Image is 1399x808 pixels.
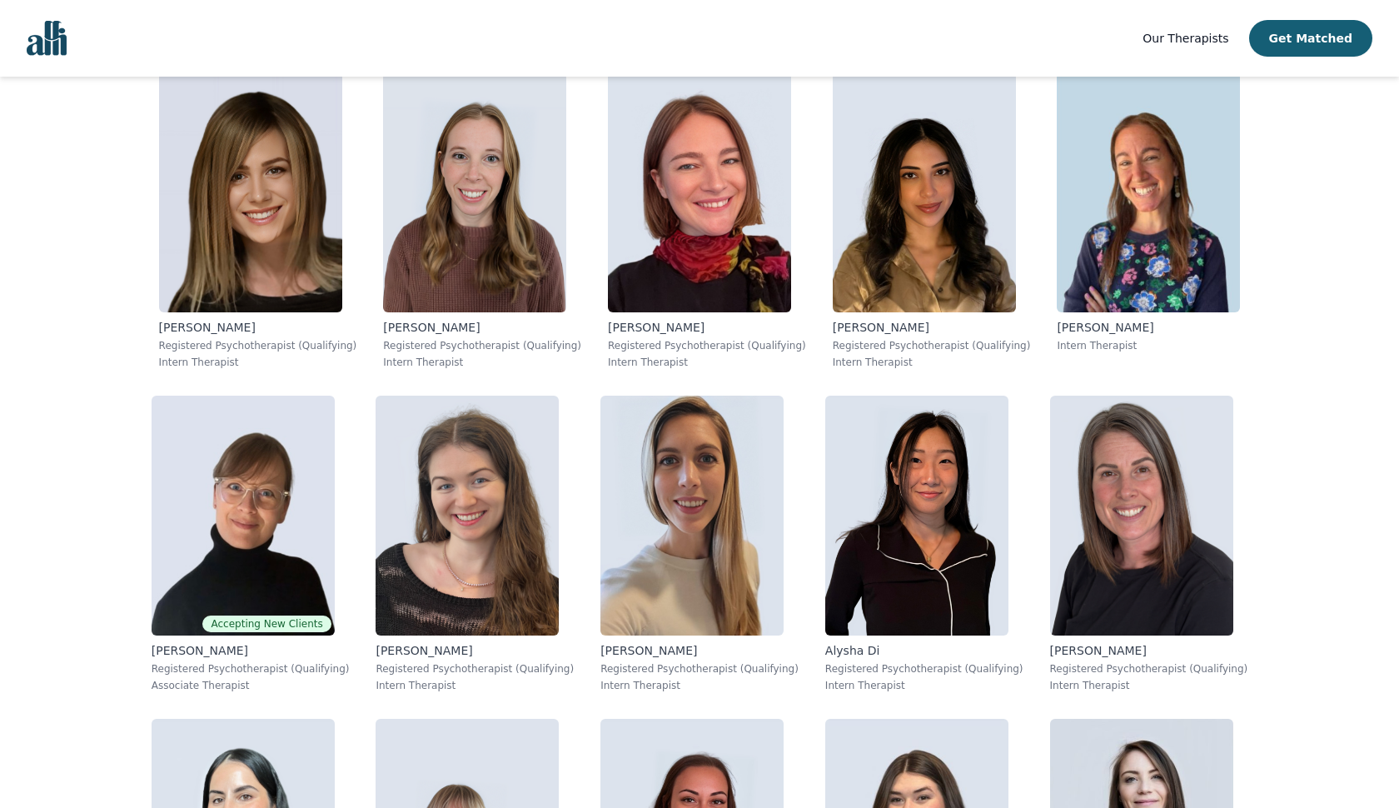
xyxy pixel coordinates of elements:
[1037,382,1262,706] a: Stephanie_Bunker[PERSON_NAME]Registered Psychotherapist (Qualifying)Intern Therapist
[825,642,1023,659] p: Alysha Di
[1057,339,1240,352] p: Intern Therapist
[587,382,812,706] a: Anisa_Mori[PERSON_NAME]Registered Psychotherapist (Qualifying)Intern Therapist
[595,59,819,382] a: Jillian_Newfield[PERSON_NAME]Registered Psychotherapist (Qualifying)Intern Therapist
[600,642,799,659] p: [PERSON_NAME]
[608,339,806,352] p: Registered Psychotherapist (Qualifying)
[833,356,1031,369] p: Intern Therapist
[1143,32,1228,45] span: Our Therapists
[819,59,1044,382] a: Rand_Shalabi[PERSON_NAME]Registered Psychotherapist (Qualifying)Intern Therapist
[1050,642,1248,659] p: [PERSON_NAME]
[608,72,791,312] img: Jillian_Newfield
[1057,72,1240,312] img: Naomi_Tessler
[825,679,1023,692] p: Intern Therapist
[825,662,1023,676] p: Registered Psychotherapist (Qualifying)
[825,396,1008,636] img: Alysha_Di
[376,679,574,692] p: Intern Therapist
[1050,396,1233,636] img: Stephanie_Bunker
[159,356,357,369] p: Intern Therapist
[1043,59,1253,382] a: Naomi_Tessler[PERSON_NAME]Intern Therapist
[376,662,574,676] p: Registered Psychotherapist (Qualifying)
[152,662,350,676] p: Registered Psychotherapist (Qualifying)
[383,339,581,352] p: Registered Psychotherapist (Qualifying)
[1249,20,1372,57] button: Get Matched
[1050,679,1248,692] p: Intern Therapist
[138,382,363,706] a: Angela_EarlAccepting New Clients[PERSON_NAME]Registered Psychotherapist (Qualifying)Associate The...
[600,679,799,692] p: Intern Therapist
[833,339,1031,352] p: Registered Psychotherapist (Qualifying)
[1057,319,1240,336] p: [PERSON_NAME]
[383,356,581,369] p: Intern Therapist
[1050,662,1248,676] p: Registered Psychotherapist (Qualifying)
[376,642,574,659] p: [PERSON_NAME]
[383,72,566,312] img: Lauren_De Rijcke
[1143,28,1228,48] a: Our Therapists
[833,319,1031,336] p: [PERSON_NAME]
[152,396,335,636] img: Angela_Earl
[370,59,595,382] a: Lauren_De Rijcke[PERSON_NAME]Registered Psychotherapist (Qualifying)Intern Therapist
[152,642,350,659] p: [PERSON_NAME]
[600,662,799,676] p: Registered Psychotherapist (Qualifying)
[159,319,357,336] p: [PERSON_NAME]
[376,396,559,636] img: Madeleine_Clark
[159,72,342,312] img: Nechama_Zuchter
[383,319,581,336] p: [PERSON_NAME]
[608,319,806,336] p: [PERSON_NAME]
[202,616,331,632] span: Accepting New Clients
[600,396,784,636] img: Anisa_Mori
[833,72,1016,312] img: Rand_Shalabi
[608,356,806,369] p: Intern Therapist
[812,382,1037,706] a: Alysha_DiAlysha DiRegistered Psychotherapist (Qualifying)Intern Therapist
[152,679,350,692] p: Associate Therapist
[362,382,587,706] a: Madeleine_Clark[PERSON_NAME]Registered Psychotherapist (Qualifying)Intern Therapist
[27,21,67,56] img: alli logo
[159,339,357,352] p: Registered Psychotherapist (Qualifying)
[146,59,371,382] a: Nechama_Zuchter[PERSON_NAME]Registered Psychotherapist (Qualifying)Intern Therapist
